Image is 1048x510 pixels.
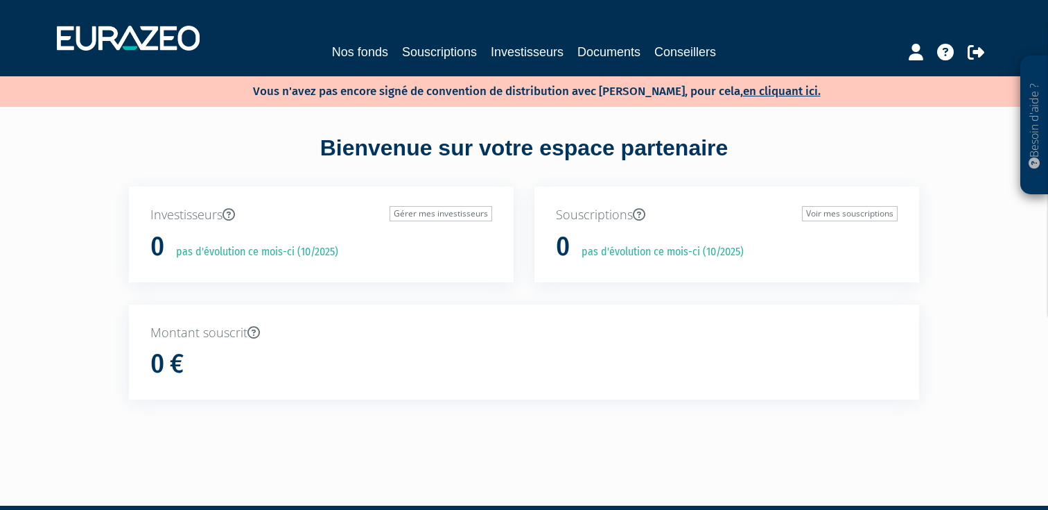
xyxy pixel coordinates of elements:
[491,42,564,62] a: Investisseurs
[332,42,388,62] a: Nos fonds
[556,232,570,262] h1: 0
[572,244,744,260] p: pas d'évolution ce mois-ci (10/2025)
[150,232,164,262] h1: 0
[166,244,338,260] p: pas d'évolution ce mois-ci (10/2025)
[802,206,898,221] a: Voir mes souscriptions
[119,133,929,187] div: Bienvenue sur votre espace partenaire
[213,80,821,100] p: Vous n'avez pas encore signé de convention de distribution avec [PERSON_NAME], pour cela,
[577,42,640,62] a: Documents
[150,324,898,342] p: Montant souscrit
[390,206,492,221] a: Gérer mes investisseurs
[556,206,898,224] p: Souscriptions
[654,42,716,62] a: Conseillers
[1027,63,1042,188] p: Besoin d'aide ?
[57,26,200,51] img: 1732889491-logotype_eurazeo_blanc_rvb.png
[150,350,184,379] h1: 0 €
[402,42,477,62] a: Souscriptions
[743,84,821,99] a: en cliquant ici.
[150,206,492,224] p: Investisseurs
